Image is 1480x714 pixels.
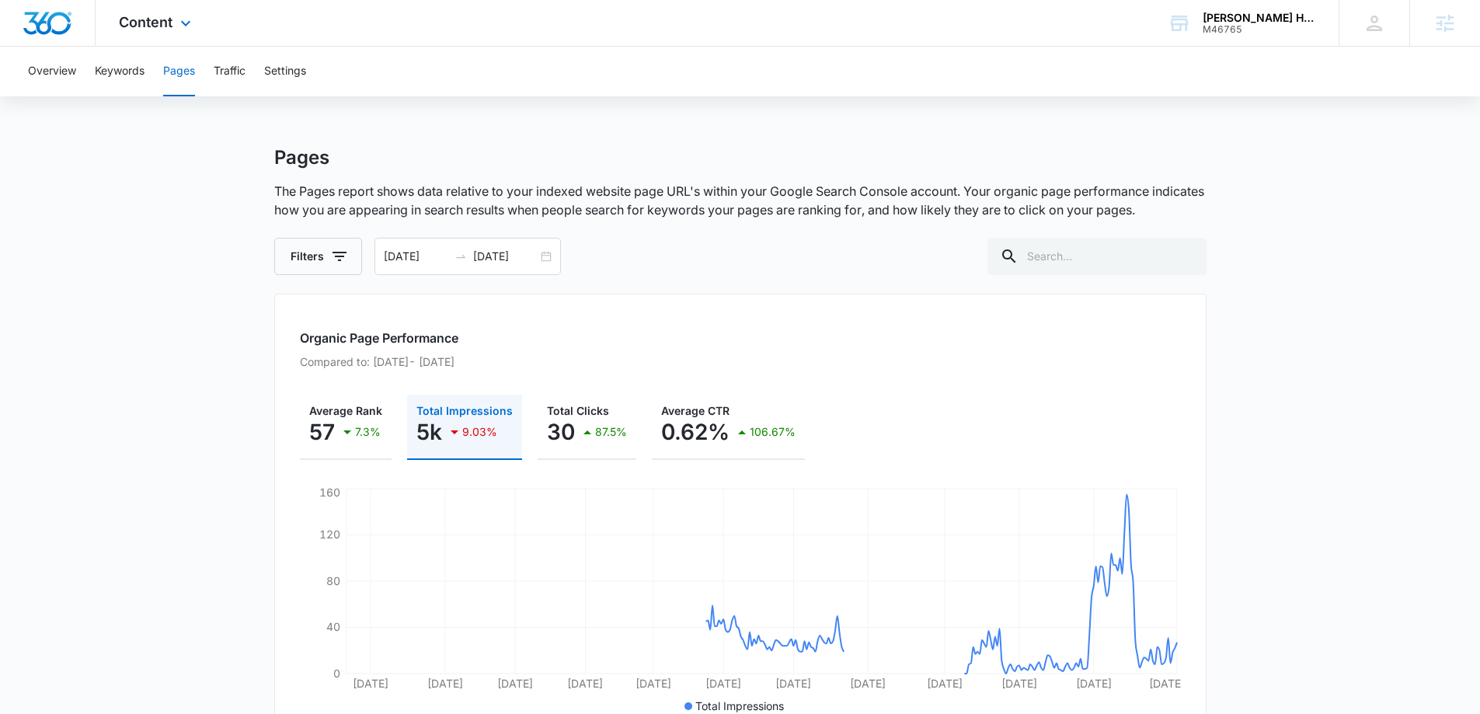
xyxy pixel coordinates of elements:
[695,699,784,712] span: Total Impressions
[416,420,442,444] p: 5k
[319,528,340,541] tspan: 120
[326,620,340,633] tspan: 40
[775,677,811,690] tspan: [DATE]
[1203,12,1316,24] div: account name
[661,420,730,444] p: 0.62%
[353,677,388,690] tspan: [DATE]
[473,248,538,265] input: End date
[333,667,340,680] tspan: 0
[1001,677,1036,690] tspan: [DATE]
[661,404,730,417] span: Average CTR
[384,248,448,265] input: Start date
[214,47,246,96] button: Traffic
[567,677,603,690] tspan: [DATE]
[309,420,335,444] p: 57
[1203,24,1316,35] div: account id
[95,47,145,96] button: Keywords
[28,47,76,96] button: Overview
[1148,677,1184,690] tspan: [DATE]
[163,47,195,96] button: Pages
[595,427,627,437] p: 87.5%
[850,677,886,690] tspan: [DATE]
[355,427,381,437] p: 7.3%
[635,677,670,690] tspan: [DATE]
[1075,677,1111,690] tspan: [DATE]
[987,238,1207,275] input: Search...
[309,404,382,417] span: Average Rank
[274,182,1207,219] p: The Pages report shows data relative to your indexed website page URL's within your Google Search...
[319,486,340,499] tspan: 160
[927,677,963,690] tspan: [DATE]
[705,677,741,690] tspan: [DATE]
[326,574,340,587] tspan: 80
[454,250,467,263] span: swap-right
[274,146,329,169] h1: Pages
[416,404,513,417] span: Total Impressions
[462,427,497,437] p: 9.03%
[300,354,1181,370] p: Compared to: [DATE] - [DATE]
[454,250,467,263] span: to
[300,329,1181,347] h2: Organic Page Performance
[119,14,172,30] span: Content
[427,677,462,690] tspan: [DATE]
[547,420,575,444] p: 30
[274,238,362,275] button: Filters
[547,404,609,417] span: Total Clicks
[750,427,796,437] p: 106.67%
[264,47,306,96] button: Settings
[497,677,533,690] tspan: [DATE]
